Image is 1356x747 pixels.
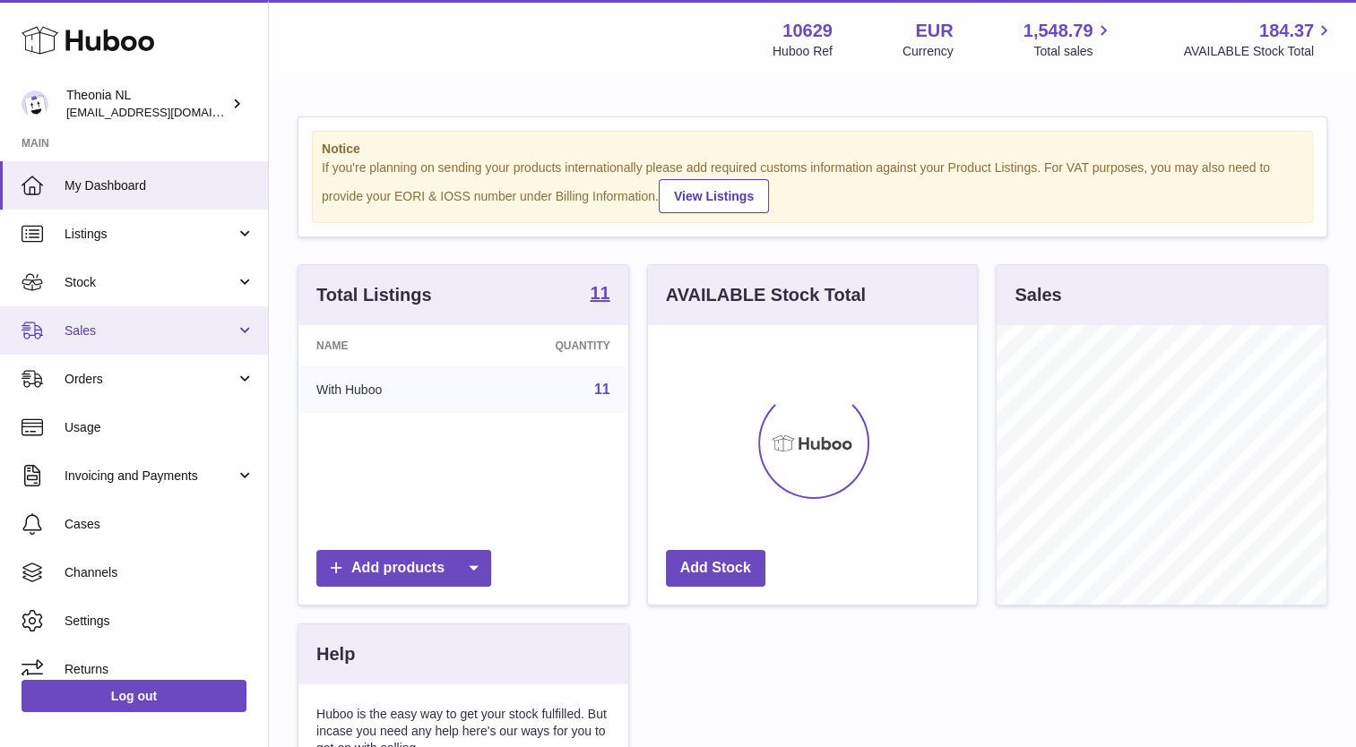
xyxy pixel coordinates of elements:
th: Name [298,325,472,366]
div: Huboo Ref [773,43,833,60]
span: Settings [65,613,255,630]
span: Sales [65,322,236,339]
a: 1,548.79 Total sales [1023,19,1114,60]
span: Stock [65,274,236,291]
span: Usage [65,419,255,436]
span: Invoicing and Payments [65,468,236,485]
td: With Huboo [298,366,472,413]
span: Channels [65,564,255,581]
a: Log out [22,680,246,712]
strong: Notice [322,141,1303,158]
img: info@wholesomegoods.eu [22,90,48,117]
h3: Total Listings [316,283,432,307]
strong: 10629 [782,19,833,43]
h3: AVAILABLE Stock Total [666,283,866,307]
span: 1,548.79 [1023,19,1093,43]
span: AVAILABLE Stock Total [1183,43,1334,60]
a: 11 [590,284,609,305]
a: Add products [316,550,491,587]
h3: Help [316,642,355,666]
span: [EMAIL_ADDRESS][DOMAIN_NAME] [66,105,263,119]
th: Quantity [472,325,628,366]
div: If you're planning on sending your products internationally please add required customs informati... [322,159,1303,213]
span: Listings [65,226,236,243]
a: Add Stock [666,550,765,587]
div: Theonia NL [66,87,228,121]
span: Returns [65,661,255,678]
span: 184.37 [1259,19,1314,43]
a: 11 [594,382,610,397]
span: My Dashboard [65,177,255,194]
span: Total sales [1033,43,1113,60]
div: Currency [903,43,954,60]
h3: Sales [1015,283,1061,307]
a: 184.37 AVAILABLE Stock Total [1183,19,1334,60]
span: Cases [65,516,255,533]
strong: EUR [915,19,953,43]
strong: 11 [590,284,609,302]
a: View Listings [659,179,769,213]
span: Orders [65,371,236,388]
